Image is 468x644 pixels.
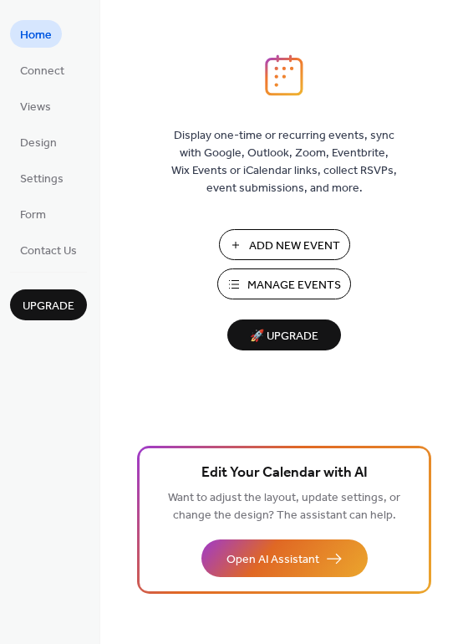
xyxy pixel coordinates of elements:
[249,238,340,255] span: Add New Event
[20,135,57,152] span: Design
[23,298,74,315] span: Upgrade
[247,277,341,294] span: Manage Events
[237,325,331,348] span: 🚀 Upgrade
[20,27,52,44] span: Home
[265,54,303,96] img: logo_icon.svg
[20,63,64,80] span: Connect
[10,236,87,263] a: Contact Us
[20,99,51,116] span: Views
[20,171,64,188] span: Settings
[10,128,67,156] a: Design
[168,487,400,527] span: Want to adjust the layout, update settings, or change the design? The assistant can help.
[171,127,397,197] span: Display one-time or recurring events, sync with Google, Outlook, Zoom, Eventbrite, Wix Events or ...
[10,56,74,84] a: Connect
[201,462,368,485] span: Edit Your Calendar with AI
[20,207,46,224] span: Form
[10,92,61,120] a: Views
[219,229,350,260] button: Add New Event
[10,164,74,192] a: Settings
[10,289,87,320] button: Upgrade
[226,551,319,569] span: Open AI Assistant
[217,268,351,299] button: Manage Events
[201,539,368,577] button: Open AI Assistant
[227,319,341,350] button: 🚀 Upgrade
[20,243,77,260] span: Contact Us
[10,20,62,48] a: Home
[10,200,56,227] a: Form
